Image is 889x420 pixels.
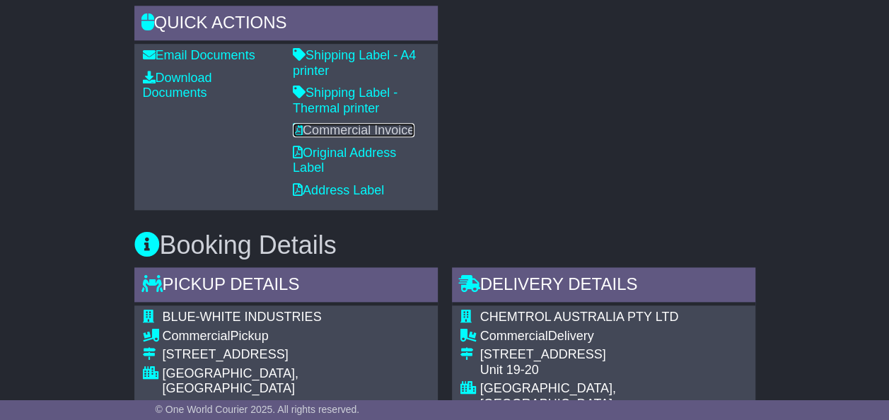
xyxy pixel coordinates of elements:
a: Shipping Label - Thermal printer [293,86,397,115]
h3: Booking Details [134,231,755,259]
a: Email Documents [143,48,255,62]
a: Original Address Label [293,146,396,175]
div: Pickup [163,329,429,344]
span: Commercial [480,329,548,343]
span: Commercial [163,329,231,343]
a: Address Label [293,183,384,197]
span: CHEMTROL AUSTRALIA PTY LTD [480,310,679,324]
div: Quick Actions [134,6,438,44]
div: [GEOGRAPHIC_DATA], [GEOGRAPHIC_DATA] [480,381,747,412]
div: Pickup Details [134,267,438,305]
a: Download Documents [143,71,212,100]
div: [GEOGRAPHIC_DATA], [GEOGRAPHIC_DATA] [163,366,429,397]
div: [STREET_ADDRESS] [163,347,429,363]
a: Commercial Invoice [293,123,414,137]
div: Unit 19-20 [480,363,747,378]
a: Shipping Label - A4 printer [293,48,416,78]
div: [STREET_ADDRESS] [480,347,747,363]
div: Delivery [480,329,747,344]
span: © One World Courier 2025. All rights reserved. [156,404,360,415]
div: Delivery Details [452,267,755,305]
span: BLUE-WHITE INDUSTRIES [163,310,322,324]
